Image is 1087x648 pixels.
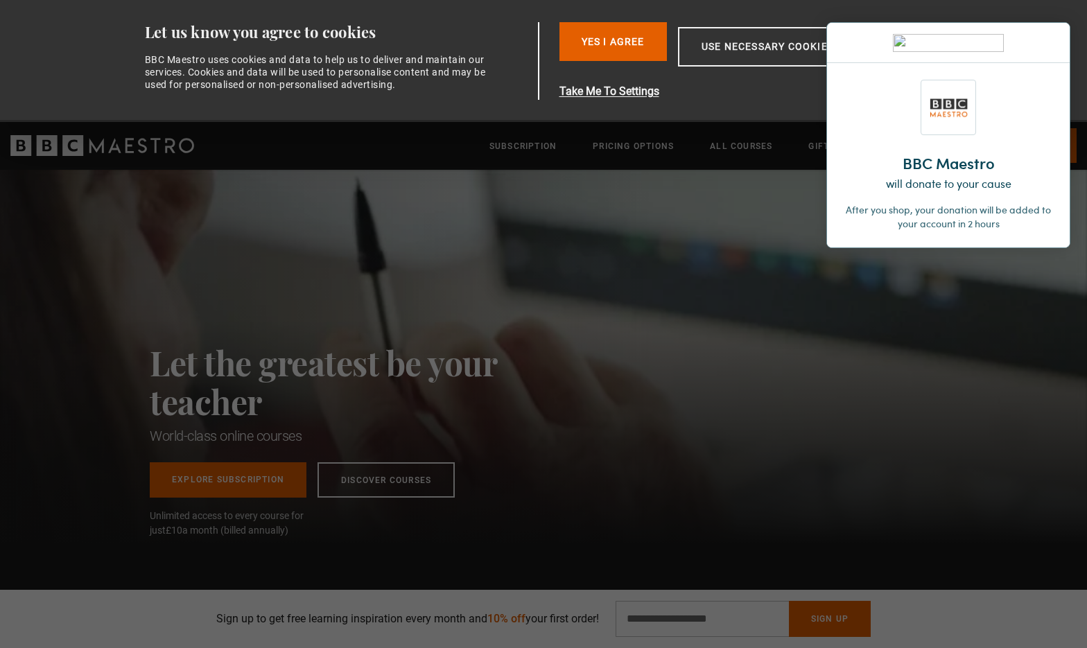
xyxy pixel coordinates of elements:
button: Sign Up [789,601,871,637]
a: Gift Cards [808,139,862,153]
span: £10 [166,525,182,536]
span: Unlimited access to every course for just a month (billed annually) [150,509,337,538]
button: Take Me To Settings [559,83,953,100]
a: All Courses [710,139,772,153]
svg: BBC Maestro [10,135,194,156]
a: Explore Subscription [150,462,306,498]
a: Subscription [489,139,557,153]
a: Pricing Options [593,139,674,153]
div: BBC Maestro uses cookies and data to help us to deliver and maintain our services. Cookies and da... [145,53,494,91]
p: Sign up to get free learning inspiration every month and your first order! [216,611,599,627]
button: Yes I Agree [559,22,667,61]
h2: Let the greatest be your teacher [150,343,559,421]
button: Use necessary cookies only [678,27,887,67]
a: Discover Courses [318,462,455,498]
span: 10% off [487,612,525,625]
div: Let us know you agree to cookies [145,22,533,42]
nav: Primary [489,128,1077,163]
h1: World-class online courses [150,426,559,446]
